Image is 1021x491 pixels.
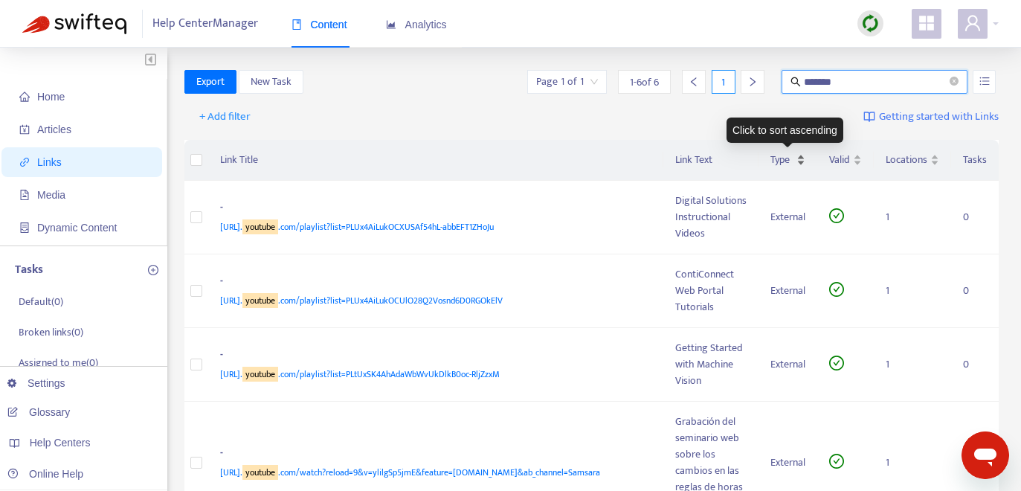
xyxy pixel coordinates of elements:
[829,282,844,297] span: check-circle
[199,108,251,126] span: + Add filter
[879,109,999,126] span: Getting started with Links
[7,406,70,418] a: Glossary
[30,437,91,449] span: Help Centers
[220,367,500,382] span: [URL]. .com/playlist?list=PLtUxSK4AhAdaWbWvUkDlkB0oc-RljZzxM
[951,328,999,402] td: 0
[208,140,664,181] th: Link Title
[37,123,71,135] span: Articles
[829,454,844,469] span: check-circle
[19,324,83,340] p: Broken links ( 0 )
[220,219,494,234] span: [URL]. .com/playlist?list=PLUx4AiLukOCXUSAf54hL-abbEFT1ZHoJu
[770,356,805,373] div: External
[386,19,396,30] span: area-chart
[689,77,699,87] span: left
[148,265,158,275] span: plus-circle
[950,75,959,89] span: close-circle
[19,157,30,167] span: link
[962,431,1009,479] iframe: Button to launch messaging window
[19,92,30,102] span: home
[251,74,292,90] span: New Task
[675,193,747,242] div: Digital Solutions Instructional Videos
[758,140,817,181] th: Type
[863,105,999,129] a: Getting started with Links
[663,140,758,181] th: Link Text
[19,124,30,135] span: account-book
[874,181,951,254] td: 1
[747,77,758,87] span: right
[220,199,646,219] div: -
[242,219,278,234] sqkw: youtube
[242,293,278,308] sqkw: youtube
[196,74,225,90] span: Export
[37,222,117,234] span: Dynamic Content
[727,118,843,143] div: Click to sort ascending
[184,70,236,94] button: Export
[829,356,844,370] span: check-circle
[790,77,801,87] span: search
[712,70,735,94] div: 1
[220,273,646,292] div: -
[386,19,447,31] span: Analytics
[220,347,646,366] div: -
[220,445,646,464] div: -
[220,465,600,480] span: [URL]. .com/watch?reload=9&v=ylilgSp5jmE&feature=[DOMAIN_NAME]&ab_channel=Samsara
[817,140,874,181] th: Valid
[964,14,982,32] span: user
[874,140,951,181] th: Locations
[7,377,65,389] a: Settings
[19,190,30,200] span: file-image
[973,70,996,94] button: unordered-list
[770,283,805,299] div: External
[19,222,30,233] span: container
[829,152,850,168] span: Valid
[918,14,935,32] span: appstore
[874,254,951,328] td: 1
[188,105,262,129] button: + Add filter
[19,355,98,370] p: Assigned to me ( 0 )
[770,152,793,168] span: Type
[19,294,63,309] p: Default ( 0 )
[951,140,999,181] th: Tasks
[37,189,65,201] span: Media
[675,340,747,389] div: Getting Started with Machine Vision
[829,208,844,223] span: check-circle
[950,77,959,86] span: close-circle
[861,14,880,33] img: sync.dc5367851b00ba804db3.png
[7,468,83,480] a: Online Help
[22,13,126,34] img: Swifteq
[770,209,805,225] div: External
[863,111,875,123] img: image-link
[242,367,278,382] sqkw: youtube
[675,266,747,315] div: ContiConnect Web Portal Tutorials
[37,156,62,168] span: Links
[979,76,990,86] span: unordered-list
[874,328,951,402] td: 1
[292,19,347,31] span: Content
[951,254,999,328] td: 0
[242,465,278,480] sqkw: youtube
[239,70,303,94] button: New Task
[292,19,302,30] span: book
[630,74,659,90] span: 1 - 6 of 6
[15,261,43,279] p: Tasks
[37,91,65,103] span: Home
[770,455,805,471] div: External
[886,152,927,168] span: Locations
[152,10,258,38] span: Help Center Manager
[951,181,999,254] td: 0
[220,293,503,308] span: [URL]. .com/playlist?list=PLUx4AiLukOCUlO28Q2Vosnd6D0RGOkElV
